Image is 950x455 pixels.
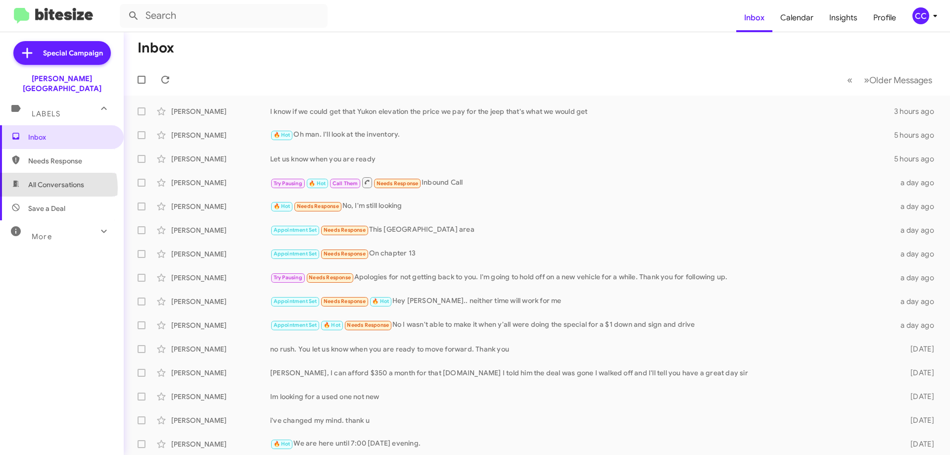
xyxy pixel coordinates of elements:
[865,3,904,32] a: Profile
[841,70,858,90] button: Previous
[270,248,895,259] div: On chapter 13
[736,3,772,32] a: Inbox
[895,415,942,425] div: [DATE]
[894,130,942,140] div: 5 hours ago
[895,297,942,306] div: a day ago
[821,3,865,32] a: Insights
[377,180,419,187] span: Needs Response
[270,392,895,402] div: Im looking for a used one not new
[894,154,942,164] div: 5 hours ago
[274,298,317,304] span: Appointment Set
[895,225,942,235] div: a day ago
[270,272,895,283] div: Apologies for not getting back to you. I'm going to hold off on a new vehicle for a while. Thank ...
[171,178,270,188] div: [PERSON_NAME]
[32,109,60,118] span: Labels
[28,203,65,213] span: Save a Deal
[274,274,302,281] span: Try Pausing
[270,106,894,116] div: I know if we could get that Yukon elevation the price we pay for the jeep that's what we would get
[270,368,895,378] div: [PERSON_NAME], I can afford $350 a month for that [DOMAIN_NAME] I told him the deal was gone I wa...
[270,201,895,212] div: No, I'm still looking
[912,7,929,24] div: CC
[171,415,270,425] div: [PERSON_NAME]
[171,392,270,402] div: [PERSON_NAME]
[270,415,895,425] div: i've changed my mind. thank u
[171,106,270,116] div: [PERSON_NAME]
[43,48,103,58] span: Special Campaign
[28,180,84,190] span: All Conversations
[772,3,821,32] a: Calendar
[332,180,358,187] span: Call Them
[274,180,302,187] span: Try Pausing
[895,249,942,259] div: a day ago
[171,297,270,306] div: [PERSON_NAME]
[324,227,366,233] span: Needs Response
[13,41,111,65] a: Special Campaign
[324,322,340,328] span: 🔥 Hot
[309,274,351,281] span: Needs Response
[171,249,270,259] div: [PERSON_NAME]
[895,202,942,211] div: a day ago
[171,225,270,235] div: [PERSON_NAME]
[32,232,52,241] span: More
[842,70,938,90] nav: Page navigation example
[324,298,366,304] span: Needs Response
[324,251,366,257] span: Needs Response
[171,320,270,330] div: [PERSON_NAME]
[274,227,317,233] span: Appointment Set
[171,130,270,140] div: [PERSON_NAME]
[869,75,932,86] span: Older Messages
[270,224,895,236] div: This [GEOGRAPHIC_DATA] area
[274,441,290,447] span: 🔥 Hot
[171,273,270,283] div: [PERSON_NAME]
[347,322,389,328] span: Needs Response
[171,439,270,449] div: [PERSON_NAME]
[895,368,942,378] div: [DATE]
[895,392,942,402] div: [DATE]
[171,154,270,164] div: [PERSON_NAME]
[120,4,328,28] input: Search
[274,203,290,209] span: 🔥 Hot
[138,40,174,56] h1: Inbox
[895,178,942,188] div: a day ago
[274,251,317,257] span: Appointment Set
[270,319,895,331] div: No I wasn't able to make it when y'all were doing the special for a $1 down and sign and drive
[894,106,942,116] div: 3 hours ago
[895,273,942,283] div: a day ago
[895,344,942,354] div: [DATE]
[28,156,112,166] span: Needs Response
[297,203,339,209] span: Needs Response
[309,180,326,187] span: 🔥 Hot
[847,74,853,86] span: «
[270,129,894,141] div: Oh man. I'll look at the inventory.
[270,296,895,307] div: Hey [PERSON_NAME].. neither time will work for me
[274,322,317,328] span: Appointment Set
[171,202,270,211] div: [PERSON_NAME]
[864,74,869,86] span: »
[28,132,112,142] span: Inbox
[372,298,389,304] span: 🔥 Hot
[270,176,895,189] div: Inbound Call
[171,344,270,354] div: [PERSON_NAME]
[858,70,938,90] button: Next
[904,7,939,24] button: CC
[171,368,270,378] div: [PERSON_NAME]
[895,320,942,330] div: a day ago
[895,439,942,449] div: [DATE]
[270,154,894,164] div: Let us know when you are ready
[274,132,290,138] span: 🔥 Hot
[270,344,895,354] div: no rush. You let us know when you are ready to move forward. Thank you
[270,438,895,450] div: We are here until 7:00 [DATE] evening.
